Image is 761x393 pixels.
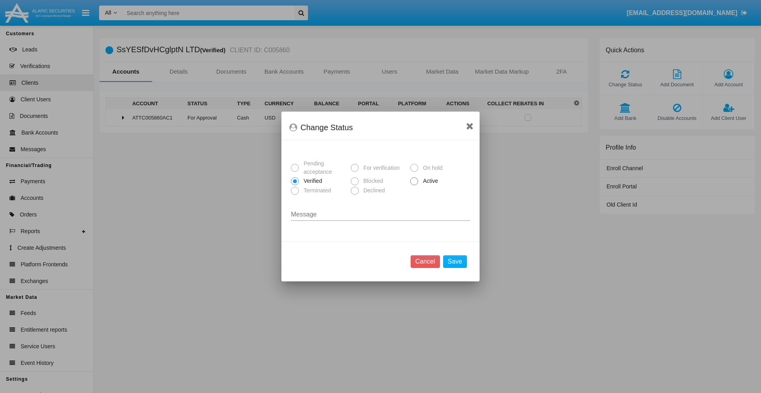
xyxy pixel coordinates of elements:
span: Blocked [359,177,385,185]
div: Change Status [289,121,472,134]
span: Active [418,177,440,185]
button: Save [443,255,467,268]
span: Terminated [299,186,333,195]
span: Declined [359,186,387,195]
span: On hold [418,164,444,172]
span: For verification [359,164,402,172]
span: Verified [299,177,324,185]
span: Pending acceptance [299,159,348,176]
button: Cancel [411,255,440,268]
